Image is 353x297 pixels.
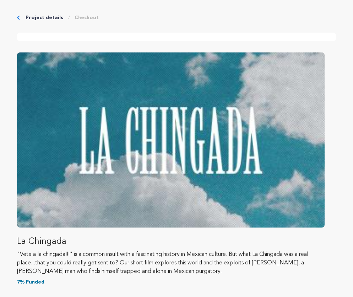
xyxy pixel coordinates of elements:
a: Checkout [75,14,99,21]
p: "Vete a la chingada!!!" is a common insult with a fascinating history in Mexican culture. But wha... [17,250,336,276]
div: Breadcrumb [17,14,336,21]
p: 7% Funded [17,279,336,286]
img: La Chingada image [17,52,325,228]
p: La Chingada [17,236,336,247]
a: Project details [26,14,63,21]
